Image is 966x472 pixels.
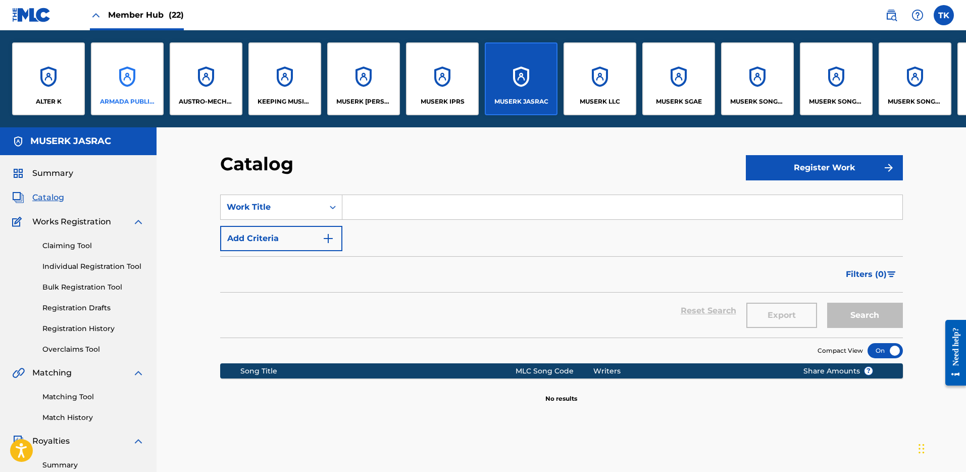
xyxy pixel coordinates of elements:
[42,303,144,313] a: Registration Drafts
[593,366,788,376] div: Writers
[580,97,620,106] p: MUSERK LLC
[179,97,234,106] p: AUSTRO-MECHANA GMBH
[564,42,636,115] a: AccountsMUSERK LLC
[42,460,144,470] a: Summary
[887,271,896,277] img: filter
[12,192,24,204] img: Catalog
[803,366,873,376] span: Share Amounts
[322,232,334,245] img: 9d2ae6d4665cec9f34b9.svg
[132,216,144,228] img: expand
[32,435,70,447] span: Royalties
[227,201,318,213] div: Work Title
[12,367,25,379] img: Matching
[865,367,873,375] span: ?
[132,367,144,379] img: expand
[220,153,298,175] h2: Catalog
[42,344,144,355] a: Overclaims Tool
[656,97,702,106] p: MUSERK SGAE
[42,282,144,293] a: Bulk Registration Tool
[907,5,928,25] div: Help
[934,5,954,25] div: User Menu
[485,42,557,115] a: AccountsMUSERK JASRAC
[12,435,24,447] img: Royalties
[170,42,242,115] a: AccountsAUSTRO-MECHANA GMBH
[32,367,72,379] span: Matching
[42,412,144,423] a: Match History
[642,42,715,115] a: AccountsMUSERK SGAE
[91,42,164,115] a: AccountsARMADA PUBLISHING B.V.
[516,366,593,376] div: MLC Song Code
[545,382,577,403] p: No results
[220,226,342,251] button: Add Criteria
[881,5,901,25] a: Public Search
[100,97,155,106] p: ARMADA PUBLISHING B.V.
[90,9,102,21] img: Close
[12,42,85,115] a: AccountsALTER K
[42,392,144,402] a: Matching Tool
[248,42,321,115] a: AccountsKEEPING MUSIC ALIVE PUBLISHING
[220,195,903,338] form: Search Form
[800,42,873,115] a: AccountsMUSERK SONGS OF COLLAB ASIA
[240,366,516,376] div: Song Title
[32,192,64,204] span: Catalog
[12,135,24,148] img: Accounts
[132,435,144,447] img: expand
[919,434,925,464] div: Drag
[12,192,64,204] a: CatalogCatalog
[888,97,943,106] p: MUSERK SONGS OF CREABLE
[42,261,144,272] a: Individual Registration Tool
[30,135,111,147] h5: MUSERK JASRAC
[911,9,924,21] img: help
[406,42,479,115] a: AccountsMUSERK IPRS
[879,42,951,115] a: AccountsMUSERK SONGS OF CREABLE
[840,262,903,287] button: Filters (0)
[938,312,966,394] iframe: Resource Center
[12,8,51,22] img: MLC Logo
[42,323,144,334] a: Registration History
[42,241,144,251] a: Claiming Tool
[883,162,895,174] img: f7272a7cc735f4ea7f67.svg
[36,97,62,106] p: ALTER K
[421,97,465,106] p: MUSERK IPRS
[108,9,184,21] span: Member Hub
[730,97,785,106] p: MUSERK SONGS OF CHECKPOINT
[336,97,391,106] p: MUSERK CAPASSO
[12,216,25,228] img: Works Registration
[258,97,313,106] p: KEEPING MUSIC ALIVE PUBLISHING
[12,167,24,179] img: Summary
[327,42,400,115] a: AccountsMUSERK [PERSON_NAME]
[721,42,794,115] a: AccountsMUSERK SONGS OF CHECKPOINT
[846,268,887,280] span: Filters ( 0 )
[32,167,73,179] span: Summary
[746,155,903,180] button: Register Work
[916,423,966,472] iframe: Chat Widget
[32,216,111,228] span: Works Registration
[818,346,863,355] span: Compact View
[885,9,897,21] img: search
[494,97,548,106] p: MUSERK JASRAC
[169,10,184,20] span: (22)
[12,167,73,179] a: SummarySummary
[809,97,864,106] p: MUSERK SONGS OF COLLAB ASIA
